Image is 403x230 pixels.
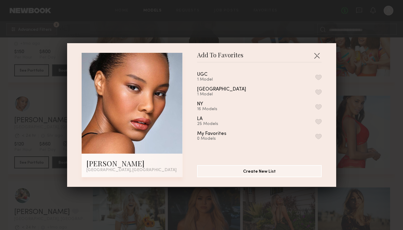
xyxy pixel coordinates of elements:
[86,168,178,172] div: [GEOGRAPHIC_DATA], [GEOGRAPHIC_DATA]
[86,158,178,168] div: [PERSON_NAME]
[197,136,241,141] div: 0 Models
[197,87,246,92] div: [GEOGRAPHIC_DATA]
[197,72,207,77] div: UGC
[312,51,322,60] button: Close
[197,77,222,82] div: 1 Model
[197,92,261,97] div: 1 Model
[197,131,226,136] div: My Favorites
[197,165,322,177] button: Create New List
[197,122,218,126] div: 25 Models
[197,102,203,107] div: NY
[197,107,218,112] div: 16 Models
[197,53,243,62] span: Add To Favorites
[197,117,204,122] div: LA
